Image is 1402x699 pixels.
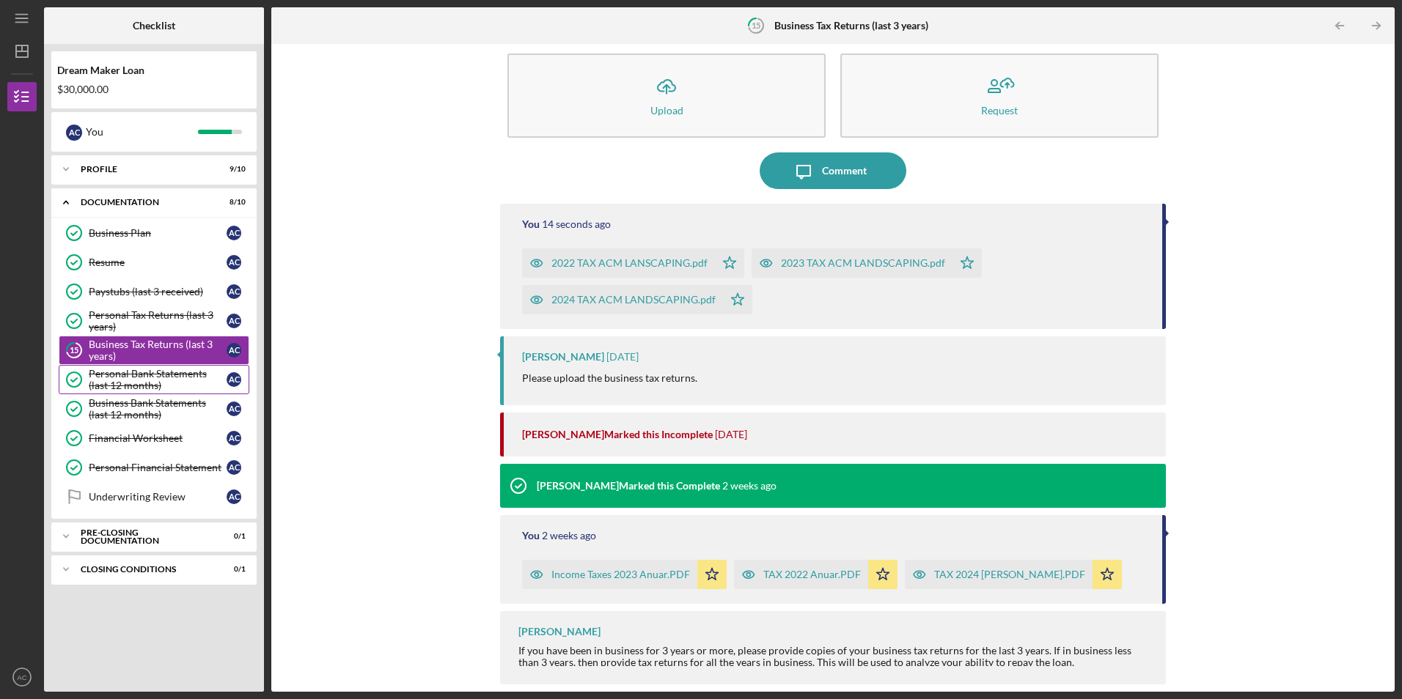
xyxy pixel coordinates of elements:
div: Personal Financial Statement [89,462,227,473]
button: 2024 TAX ACM LANDSCAPING.pdf [522,285,752,314]
div: A C [227,489,241,504]
div: A C [227,372,241,387]
a: Underwriting ReviewAC [59,482,249,511]
b: Business Tax Returns (last 3 years) [774,20,928,32]
div: A C [227,460,241,475]
div: Business Plan [89,227,227,239]
time: 2025-09-23 21:00 [542,218,611,230]
div: Documentation [81,198,209,207]
div: Income Taxes 2023 Anuar.PDF [551,569,690,580]
div: Resume [89,256,227,268]
div: Request [981,105,1018,116]
time: 2025-09-16 15:35 [606,351,639,363]
div: [PERSON_NAME] [522,351,604,363]
div: Paystubs (last 3 received) [89,286,227,297]
time: 2025-09-09 13:42 [542,530,596,541]
div: Business Tax Returns (last 3 years) [89,339,227,362]
button: Upload [507,53,826,138]
div: A C [227,343,241,358]
div: Upload [650,105,683,116]
div: Underwriting Review [89,491,227,503]
div: TAX 2022 Anuar.PDF [763,569,861,580]
time: 2025-09-16 15:34 [715,429,747,440]
a: Personal Financial StatementAC [59,453,249,482]
div: A C [227,284,241,299]
div: You [522,218,540,230]
div: $30,000.00 [57,84,251,95]
div: 2023 TAX ACM LANDSCAPING.pdf [781,257,945,269]
a: 15Business Tax Returns (last 3 years)AC [59,336,249,365]
div: Profile [81,165,209,174]
div: Closing Conditions [81,565,209,574]
tspan: 15 [752,21,760,30]
p: Please upload the business tax returns. [522,370,697,386]
div: [PERSON_NAME] Marked this Incomplete [522,429,713,440]
a: ResumeAC [59,248,249,277]
div: [PERSON_NAME] Marked this Complete [537,480,720,492]
div: Personal Bank Statements (last 12 months) [89,368,227,391]
b: Checklist [133,20,175,32]
div: Financial Worksheet [89,432,227,444]
button: AC [7,662,37,692]
div: 2024 TAX ACM LANDSCAPING.pdf [551,294,716,306]
div: A C [227,314,241,328]
div: Comment [822,152,867,189]
text: AC [17,673,26,681]
div: A C [227,431,241,445]
div: 9 / 10 [219,165,246,174]
button: TAX 2024 [PERSON_NAME].PDF [905,560,1122,589]
div: If you have been in business for 3 years or more, please provide copies of your business tax retu... [518,645,1150,668]
div: A C [227,226,241,240]
div: Pre-Closing Documentation [81,528,209,545]
button: Income Taxes 2023 Anuar.PDF [522,560,727,589]
button: 2023 TAX ACM LANDSCAPING.pdf [752,248,982,278]
tspan: 15 [70,346,78,355]
button: TAX 2022 Anuar.PDF [734,560,898,589]
button: Request [840,53,1159,138]
div: TAX 2024 [PERSON_NAME].PDF [934,569,1085,580]
div: 0 / 1 [219,532,246,541]
button: 2022 TAX ACM LANSCAPING.pdf [522,248,744,278]
a: Paystubs (last 3 received)AC [59,277,249,306]
div: 2022 TAX ACM LANSCAPING.pdf [551,257,708,269]
button: Comment [760,152,906,189]
div: Personal Tax Returns (last 3 years) [89,309,227,333]
a: Business PlanAC [59,218,249,248]
div: Business Bank Statements (last 12 months) [89,397,227,421]
div: 0 / 1 [219,565,246,574]
a: Personal Bank Statements (last 12 months)AC [59,365,249,394]
div: [PERSON_NAME] [518,626,601,637]
div: You [86,119,198,144]
div: You [522,530,540,541]
div: 8 / 10 [219,198,246,207]
div: A C [66,125,82,141]
a: Financial WorksheetAC [59,424,249,453]
div: A C [227,255,241,270]
time: 2025-09-09 17:35 [722,480,777,492]
a: Personal Tax Returns (last 3 years)AC [59,306,249,336]
a: Business Bank Statements (last 12 months)AC [59,394,249,424]
div: Dream Maker Loan [57,64,251,76]
div: A C [227,402,241,416]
